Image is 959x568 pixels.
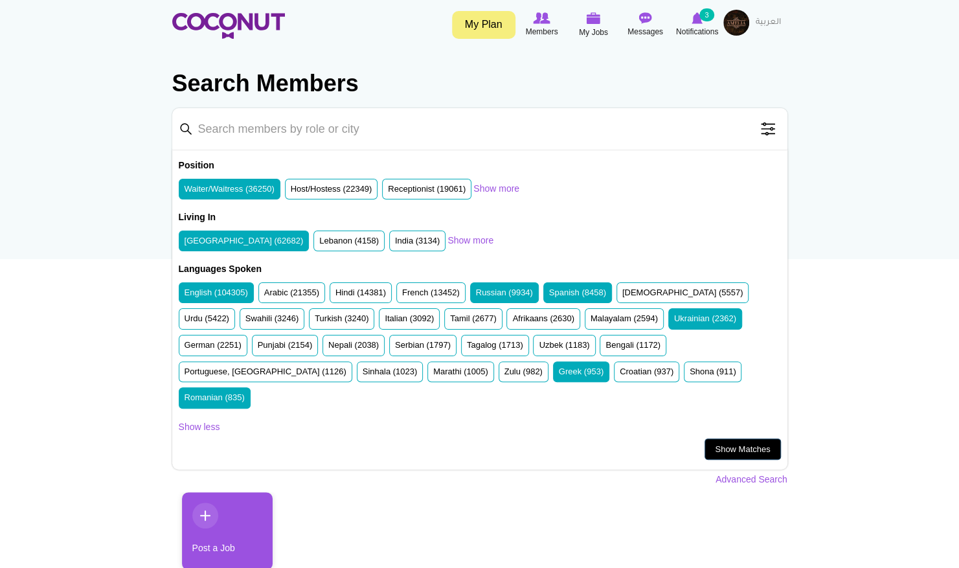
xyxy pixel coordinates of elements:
label: Italian (3092) [385,313,434,325]
label: Portuguese, [GEOGRAPHIC_DATA] (1126) [185,366,346,378]
label: Zulu (982) [504,366,543,378]
label: Nepali (2038) [328,339,379,352]
a: Browse Members Members [516,10,568,40]
label: Marathi (1005) [433,366,488,378]
label: Host/Hostess (22349) [291,183,372,196]
label: [GEOGRAPHIC_DATA] (62682) [185,235,304,247]
small: 3 [699,8,714,21]
label: Russian (9934) [476,287,533,299]
label: Greek (953) [559,366,604,378]
img: My Jobs [587,12,601,24]
label: French (13452) [402,287,460,299]
a: Show Matches [705,438,780,460]
label: Lebanon (4158) [319,235,379,247]
a: Show more [473,182,519,195]
label: Ukrainian (2362) [674,313,736,325]
label: English (104305) [185,287,248,299]
a: Advanced Search [716,473,787,486]
img: Messages [639,12,652,24]
label: [DEMOGRAPHIC_DATA] (5557) [622,287,743,299]
label: Croatian (937) [620,366,673,378]
span: Members [525,25,558,38]
img: Home [172,13,285,39]
label: India (3134) [395,235,440,247]
label: Swahili (3246) [245,313,299,325]
a: My Jobs My Jobs [568,10,620,40]
img: Notifications [692,12,703,24]
label: Malayalam (2594) [591,313,658,325]
label: Uzbek (1183) [539,339,589,352]
span: My Jobs [579,26,608,39]
label: Sinhala (1023) [363,366,418,378]
label: Punjabi (2154) [258,339,313,352]
input: Search members by role or city [172,108,787,150]
label: German (2251) [185,339,242,352]
h2: Search Members [172,68,787,99]
label: Turkish (3240) [315,313,368,325]
span: Messages [627,25,663,38]
label: Arabic (21355) [264,287,319,299]
img: Browse Members [533,12,550,24]
a: Show more [447,234,493,247]
a: Messages Messages [620,10,671,40]
label: Serbian (1797) [395,339,451,352]
label: Hindi (14381) [335,287,386,299]
span: Notifications [676,25,718,38]
a: العربية [749,10,787,36]
h2: Position [179,159,781,172]
label: Romanian (835) [185,392,245,404]
h2: Languages Spoken [179,263,781,276]
label: Receptionist (19061) [388,183,466,196]
a: My Plan [452,11,515,39]
label: Urdu (5422) [185,313,229,325]
a: Show less [179,420,220,433]
label: Afrikaans (2630) [512,313,574,325]
label: Bengali (1172) [605,339,660,352]
label: Spanish (8458) [549,287,606,299]
label: Waiter/Waitress (36250) [185,183,275,196]
label: Tamil (2677) [450,313,497,325]
label: Tagalog (1713) [467,339,523,352]
a: Notifications Notifications 3 [671,10,723,40]
label: Shona (911) [690,366,736,378]
h2: Living In [179,211,781,224]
